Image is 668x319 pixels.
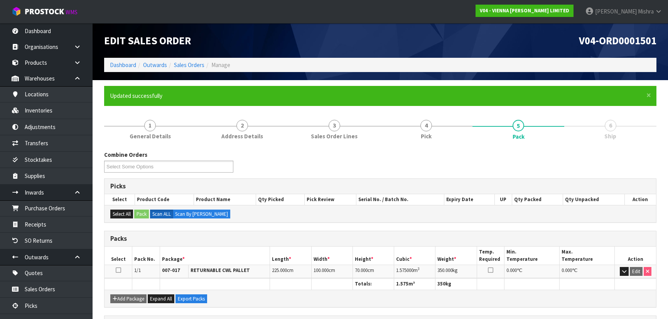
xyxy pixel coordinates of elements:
[305,194,356,205] th: Pick Review
[624,194,656,205] th: Action
[221,132,263,140] span: Address Details
[110,235,650,242] h3: Packs
[480,7,569,14] strong: V04 - VIENNA [PERSON_NAME] LIMITED
[494,194,512,205] th: UP
[160,247,270,265] th: Package
[236,120,248,131] span: 2
[396,280,408,287] span: 1.575
[563,194,625,205] th: Qty Unpacked
[173,210,230,219] label: Scan By [PERSON_NAME]
[504,247,560,265] th: Min. Temperature
[595,8,637,15] span: [PERSON_NAME]
[270,265,311,278] td: cm
[270,247,311,265] th: Length
[604,132,616,140] span: Ship
[150,295,172,302] span: Expand All
[435,247,477,265] th: Weight
[175,294,207,304] button: Export Packs
[150,210,173,219] label: Scan ALL
[148,294,174,304] button: Expand All
[560,247,615,265] th: Max. Temperature
[437,280,445,287] span: 350
[143,61,167,69] a: Outwards
[394,279,435,290] th: m³
[605,120,616,131] span: 6
[437,267,452,274] span: 350.000
[353,265,394,278] td: cm
[110,294,147,304] button: Add Package
[132,247,160,265] th: Pack No.
[630,267,643,276] button: Edit
[134,267,141,274] span: 1/1
[394,247,435,265] th: Cubic
[144,120,156,131] span: 1
[421,132,432,140] span: Pick
[314,267,329,274] span: 100.000
[135,194,194,205] th: Product Code
[162,267,180,274] strong: 007-017
[353,247,394,265] th: Height
[435,279,477,290] th: kg
[504,265,560,278] td: ℃
[66,8,78,16] small: WMS
[110,210,133,219] button: Select All
[646,90,651,101] span: ×
[638,8,654,15] span: Mishra
[311,247,353,265] th: Width
[272,267,287,274] span: 225.000
[513,133,525,141] span: Pack
[105,247,132,265] th: Select
[25,7,64,17] span: ProStock
[396,267,413,274] span: 1.575000
[104,34,191,47] span: Edit Sales Order
[194,194,256,205] th: Product Name
[435,265,477,278] td: kg
[311,132,358,140] span: Sales Order Lines
[110,92,162,99] span: Updated successfully
[105,194,135,205] th: Select
[110,183,650,190] h3: Picks
[355,267,368,274] span: 70.000
[394,265,435,278] td: m
[353,279,394,290] th: Totals:
[477,247,504,265] th: Temp. Required
[174,61,204,69] a: Sales Orders
[418,266,420,271] sup: 3
[579,34,656,47] span: V04-ORD0001501
[104,151,147,159] label: Combine Orders
[560,265,615,278] td: ℃
[256,194,305,205] th: Qty Picked
[12,7,21,16] img: cube-alt.png
[311,265,353,278] td: cm
[444,194,494,205] th: Expiry Date
[191,267,250,274] strong: RETURNABLE CWL PALLET
[329,120,340,131] span: 3
[512,194,563,205] th: Qty Packed
[506,267,517,274] span: 0.000
[110,61,136,69] a: Dashboard
[130,132,171,140] span: General Details
[134,210,149,219] button: Pack
[356,194,444,205] th: Serial No. / Batch No.
[420,120,432,131] span: 4
[562,267,572,274] span: 0.000
[476,5,574,17] a: V04 - VIENNA [PERSON_NAME] LIMITED
[211,61,230,69] span: Manage
[513,120,524,131] span: 5
[615,247,656,265] th: Action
